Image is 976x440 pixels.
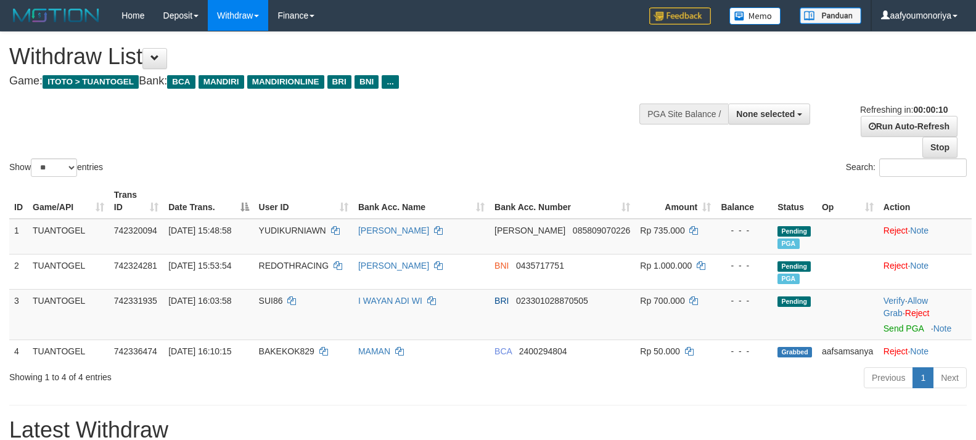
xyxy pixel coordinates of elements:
[736,109,795,119] span: None selected
[358,261,429,271] a: [PERSON_NAME]
[9,366,398,383] div: Showing 1 to 4 of 4 entries
[573,226,630,235] span: Copy 085809070226 to clipboard
[490,184,635,219] th: Bank Acc. Number: activate to sort column ascending
[913,105,948,115] strong: 00:00:10
[9,184,28,219] th: ID
[28,184,109,219] th: Game/API: activate to sort column ascending
[355,75,379,89] span: BNI
[516,261,564,271] span: Copy 0435717751 to clipboard
[879,184,972,219] th: Action
[259,226,326,235] span: YUDIKURNIAWN
[884,261,908,271] a: Reject
[9,219,28,255] td: 1
[884,346,908,356] a: Reject
[721,295,768,307] div: - - -
[910,226,929,235] a: Note
[259,261,329,271] span: REDOTHRACING
[777,347,812,357] span: Grabbed
[168,296,231,306] span: [DATE] 16:03:58
[640,296,684,306] span: Rp 700.000
[879,219,972,255] td: ·
[31,158,77,177] select: Showentries
[114,261,157,271] span: 742324281
[353,184,490,219] th: Bank Acc. Name: activate to sort column ascending
[640,346,680,356] span: Rp 50.000
[879,158,967,177] input: Search:
[912,367,933,388] a: 1
[817,340,879,362] td: aafsamsanya
[861,116,958,137] a: Run Auto-Refresh
[884,296,905,306] a: Verify
[9,75,638,88] h4: Game: Bank:
[884,296,928,318] span: ·
[910,346,929,356] a: Note
[817,184,879,219] th: Op: activate to sort column ascending
[879,340,972,362] td: ·
[28,219,109,255] td: TUANTOGEL
[639,104,728,124] div: PGA Site Balance /
[43,75,139,89] span: ITOTO > TUANTOGEL
[728,104,810,124] button: None selected
[649,7,711,25] img: Feedback.jpg
[800,7,861,24] img: panduan.png
[247,75,324,89] span: MANDIRIONLINE
[716,184,773,219] th: Balance
[358,226,429,235] a: [PERSON_NAME]
[640,226,684,235] span: Rp 735.000
[9,254,28,289] td: 2
[905,308,930,318] a: Reject
[860,105,948,115] span: Refreshing in:
[358,346,390,356] a: MAMAN
[9,289,28,340] td: 3
[519,346,567,356] span: Copy 2400294804 to clipboard
[167,75,195,89] span: BCA
[494,296,509,306] span: BRI
[9,158,103,177] label: Show entries
[114,226,157,235] span: 742320094
[640,261,692,271] span: Rp 1.000.000
[879,254,972,289] td: ·
[28,289,109,340] td: TUANTOGEL
[494,261,509,271] span: BNI
[773,184,817,219] th: Status
[879,289,972,340] td: · ·
[910,261,929,271] a: Note
[516,296,588,306] span: Copy 023301028870505 to clipboard
[9,340,28,362] td: 4
[254,184,353,219] th: User ID: activate to sort column ascending
[777,296,811,307] span: Pending
[777,238,799,249] span: Marked by aafGavi
[168,226,231,235] span: [DATE] 15:48:58
[327,75,351,89] span: BRI
[9,6,103,25] img: MOTION_logo.png
[864,367,913,388] a: Previous
[358,296,422,306] a: I WAYAN ADI WI
[933,367,967,388] a: Next
[28,340,109,362] td: TUANTOGEL
[922,137,958,158] a: Stop
[721,345,768,357] div: - - -
[729,7,781,25] img: Button%20Memo.svg
[259,346,314,356] span: BAKEKOK829
[259,296,283,306] span: SUI86
[109,184,163,219] th: Trans ID: activate to sort column ascending
[168,346,231,356] span: [DATE] 16:10:15
[199,75,244,89] span: MANDIRI
[635,184,716,219] th: Amount: activate to sort column ascending
[721,224,768,237] div: - - -
[114,346,157,356] span: 742336474
[933,324,952,333] a: Note
[494,226,565,235] span: [PERSON_NAME]
[28,254,109,289] td: TUANTOGEL
[884,296,928,318] a: Allow Grab
[777,261,811,272] span: Pending
[9,44,638,69] h1: Withdraw List
[168,261,231,271] span: [DATE] 15:53:54
[884,324,924,333] a: Send PGA
[163,184,253,219] th: Date Trans.: activate to sort column descending
[114,296,157,306] span: 742331935
[494,346,512,356] span: BCA
[884,226,908,235] a: Reject
[777,226,811,237] span: Pending
[721,259,768,272] div: - - -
